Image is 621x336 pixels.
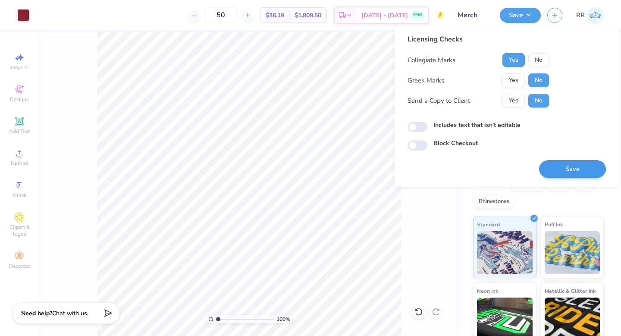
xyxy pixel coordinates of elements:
button: Yes [502,73,525,87]
input: – – [204,7,238,23]
input: Untitled Design [451,6,493,24]
span: RR [576,10,585,20]
span: Metallic & Glitter Ink [545,286,596,295]
span: [DATE] - [DATE] [361,11,408,20]
div: Rhinestones [473,195,515,208]
img: Puff Ink [545,231,600,274]
span: Upload [11,160,28,167]
button: Yes [502,94,525,108]
div: Send a Copy to Client [408,96,470,106]
span: $36.19 [266,11,284,20]
button: No [528,94,549,108]
label: Block Checkout [433,139,478,148]
span: Greek [13,192,26,199]
button: No [528,53,549,67]
span: Add Text [9,128,30,135]
label: Includes text that isn't editable [433,120,521,130]
button: Yes [502,53,525,67]
button: Save [539,160,606,178]
span: Image AI [9,64,30,71]
span: Puff Ink [545,220,563,229]
span: Neon Ink [477,286,498,295]
img: Standard [477,231,533,274]
span: Designs [10,96,29,103]
span: Decorate [9,263,30,269]
a: RR [576,7,604,24]
button: No [528,73,549,87]
div: Greek Marks [408,76,444,86]
button: Save [500,8,541,23]
span: Clipart & logos [4,224,34,238]
span: FREE [413,12,422,18]
span: $1,809.50 [295,11,321,20]
span: Standard [477,220,500,229]
span: Chat with us. [52,309,88,317]
div: Licensing Checks [408,34,549,44]
strong: Need help? [21,309,52,317]
span: 100 % [276,315,290,323]
div: Collegiate Marks [408,55,455,65]
img: Rigil Kent Ricardo [587,7,604,24]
